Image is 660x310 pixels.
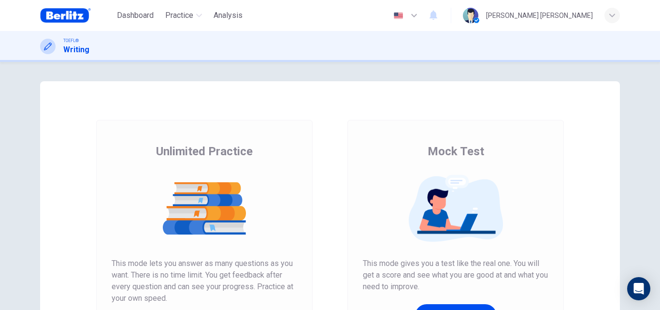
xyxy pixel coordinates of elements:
span: This mode gives you a test like the real one. You will get a score and see what you are good at a... [363,258,548,293]
span: TOEFL® [63,37,79,44]
span: This mode lets you answer as many questions as you want. There is no time limit. You get feedback... [112,258,297,304]
button: Dashboard [113,7,158,24]
button: Analysis [210,7,246,24]
span: Analysis [214,10,243,21]
img: Berlitz Brasil logo [40,6,91,25]
img: en [392,12,404,19]
span: Dashboard [117,10,154,21]
div: [PERSON_NAME] [PERSON_NAME] [486,10,593,21]
button: Practice [161,7,206,24]
img: Profile picture [463,8,478,23]
span: Mock Test [428,144,484,159]
span: Unlimited Practice [156,144,253,159]
span: Practice [165,10,193,21]
div: Open Intercom Messenger [627,277,650,300]
a: Berlitz Brasil logo [40,6,113,25]
h1: Writing [63,44,89,56]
